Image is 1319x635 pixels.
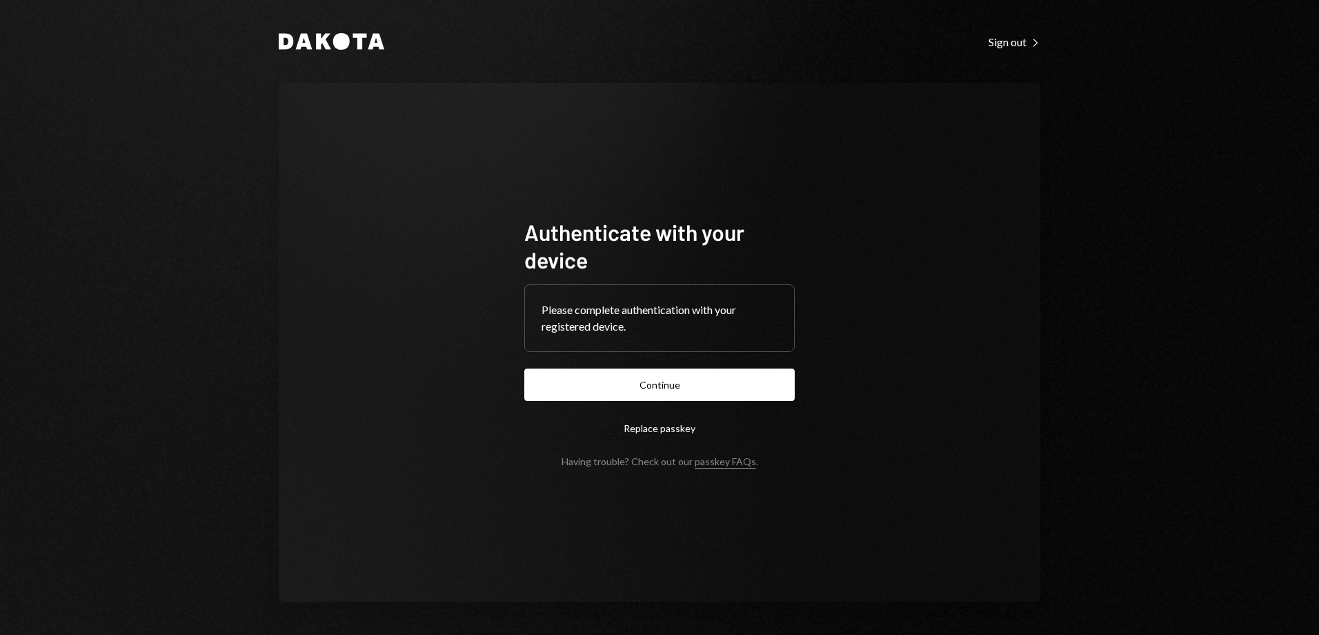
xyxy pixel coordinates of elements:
[562,456,758,467] div: Having trouble? Check out our .
[542,302,777,335] div: Please complete authentication with your registered device.
[989,34,1040,49] a: Sign out
[524,369,795,401] button: Continue
[989,35,1040,49] div: Sign out
[695,456,756,469] a: passkey FAQs
[524,412,795,444] button: Replace passkey
[524,218,795,273] h1: Authenticate with your device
